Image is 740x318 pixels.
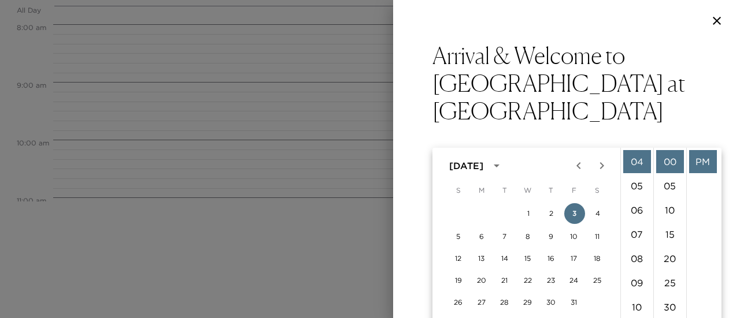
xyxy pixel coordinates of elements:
[564,270,584,291] button: 24
[471,270,492,291] button: 20
[564,292,584,313] button: 31
[623,223,651,246] li: 7 hours
[564,179,584,202] span: Friday
[656,174,684,197] li: 5 minutes
[517,248,538,269] button: 15
[541,226,561,247] button: 9
[623,150,651,173] li: 4 hours
[590,154,613,177] button: Next month
[517,292,538,313] button: 29
[623,199,651,222] li: 6 hours
[656,199,684,222] li: 10 minutes
[517,179,538,202] span: Wednesday
[487,156,506,175] button: calendar view is open, switch to year view
[656,223,684,246] li: 15 minutes
[448,179,469,202] span: Sunday
[471,248,492,269] button: 13
[587,179,608,202] span: Saturday
[449,159,483,173] div: [DATE]
[448,292,469,313] button: 26
[517,226,538,247] button: 8
[541,203,562,224] button: 2
[656,247,684,270] li: 20 minutes
[656,271,684,294] li: 25 minutes
[564,203,585,224] button: 3
[587,248,608,269] button: 18
[494,270,515,291] button: 21
[564,226,584,247] button: 10
[494,226,515,247] button: 7
[623,174,651,197] li: 5 hours
[689,150,717,173] li: PM
[623,271,651,294] li: 9 hours
[541,179,561,202] span: Thursday
[587,203,608,224] button: 4
[494,292,515,313] button: 28
[448,248,469,269] button: 12
[623,247,651,270] li: 8 hours
[448,270,469,291] button: 19
[580,147,638,157] label: End Date & Time
[471,292,492,313] button: 27
[587,270,608,291] button: 25
[587,226,608,247] button: 11
[541,248,561,269] button: 16
[567,154,590,177] button: Previous month
[541,292,561,313] button: 30
[494,248,515,269] button: 14
[564,248,584,269] button: 17
[518,203,539,224] button: 1
[432,147,493,157] label: Start Date & Time
[471,226,492,247] button: 6
[432,42,701,125] button: Arrival & Welcome to [GEOGRAPHIC_DATA] at [GEOGRAPHIC_DATA]
[471,179,492,202] span: Monday
[494,179,515,202] span: Tuesday
[448,226,469,247] button: 5
[656,150,684,173] li: 0 minutes
[541,270,561,291] button: 23
[517,270,538,291] button: 22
